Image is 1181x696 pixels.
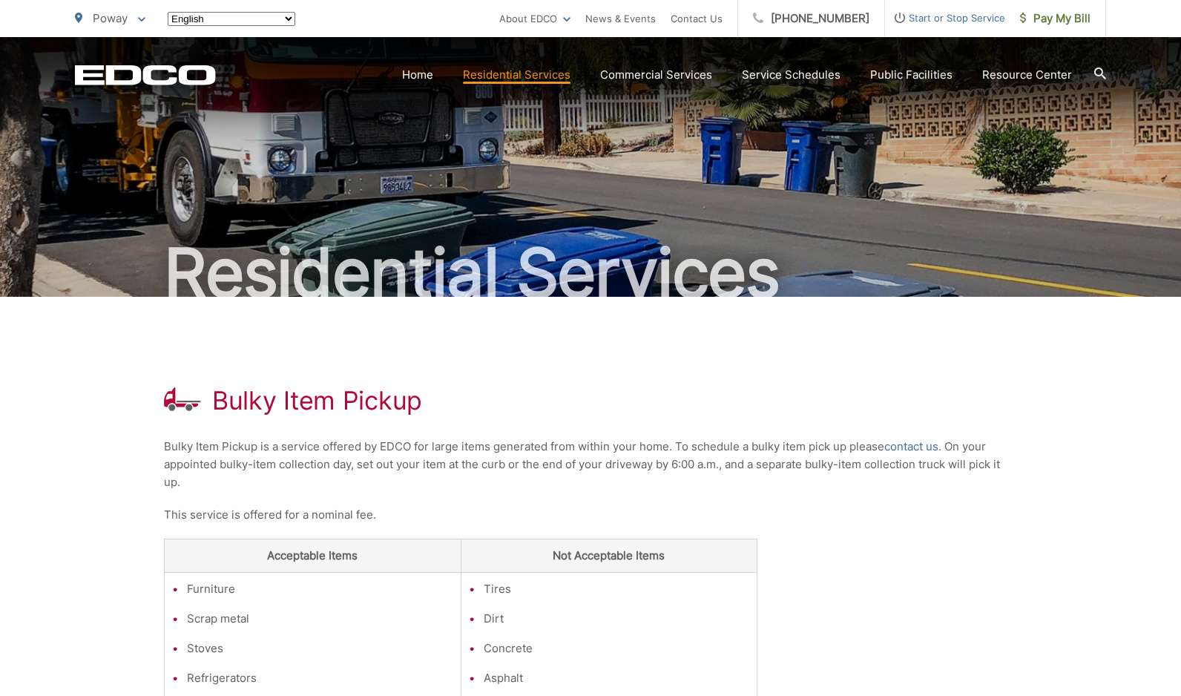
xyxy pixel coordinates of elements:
li: Scrap metal [187,610,453,628]
a: Residential Services [463,66,570,84]
li: Concrete [484,640,750,657]
strong: Not Acceptable Items [553,548,665,562]
a: EDCD logo. Return to the homepage. [75,65,216,85]
li: Furniture [187,580,453,598]
strong: Acceptable Items [267,548,358,562]
a: Resource Center [982,66,1072,84]
p: This service is offered for a nominal fee. [164,506,1017,524]
span: Poway [93,11,128,25]
select: Select a language [168,12,295,26]
a: About EDCO [499,10,570,27]
li: Asphalt [484,669,750,687]
a: Contact Us [671,10,723,27]
li: Stoves [187,640,453,657]
p: Bulky Item Pickup is a service offered by EDCO for large items generated from within your home. T... [164,438,1017,491]
h2: Residential Services [75,236,1106,310]
a: contact us [884,438,938,456]
li: Refrigerators [187,669,453,687]
a: Service Schedules [742,66,840,84]
a: Home [402,66,433,84]
li: Tires [484,580,750,598]
a: Public Facilities [870,66,953,84]
a: News & Events [585,10,656,27]
span: Pay My Bill [1020,10,1090,27]
li: Dirt [484,610,750,628]
h1: Bulky Item Pickup [212,386,422,416]
a: Commercial Services [600,66,712,84]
